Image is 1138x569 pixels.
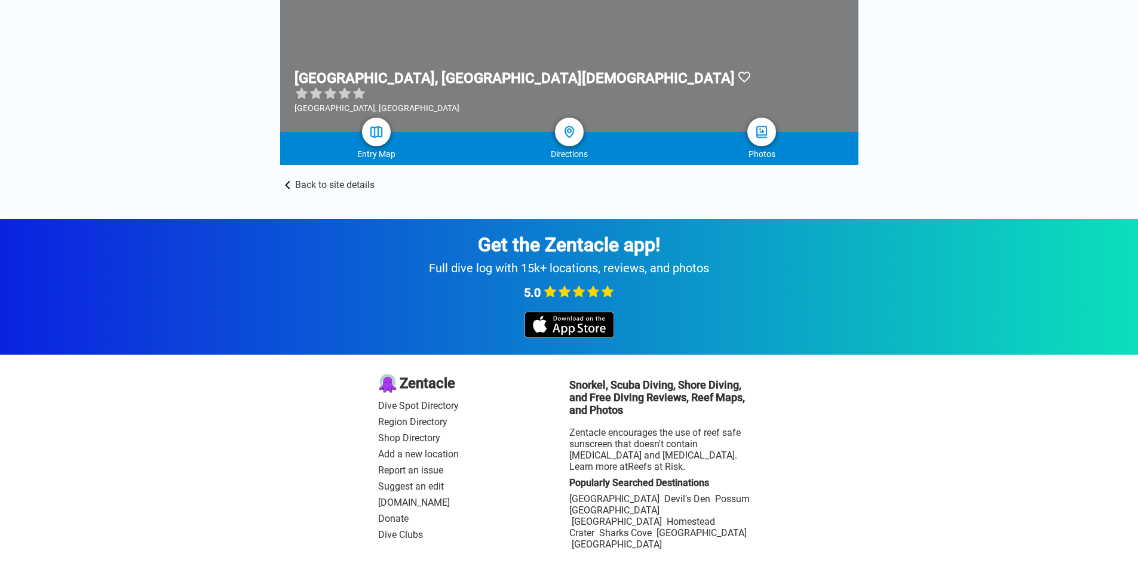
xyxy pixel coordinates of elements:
[569,493,750,516] a: Possum [GEOGRAPHIC_DATA]
[754,125,769,139] img: photos
[280,165,858,190] a: Back to site details
[369,125,384,139] img: map
[572,539,662,550] a: [GEOGRAPHIC_DATA]
[400,375,455,392] span: Zentacle
[524,329,614,340] a: iOS app store
[378,374,397,393] img: logo
[14,233,1124,256] div: Get the Zentacle app!
[280,149,473,159] div: Entry Map
[569,516,715,539] a: Homestead Crater
[569,493,660,505] a: [GEOGRAPHIC_DATA]
[378,529,569,540] a: Dive Clubs
[378,416,569,427] a: Region Directory
[378,432,569,444] a: Shop Directory
[555,118,584,146] a: directions
[569,477,760,488] div: Popularly Searched Destinations
[378,481,569,492] a: Suggest an edit
[473,149,665,159] div: Directions
[657,527,747,539] a: [GEOGRAPHIC_DATA]
[572,516,662,527] a: [GEOGRAPHIC_DATA]
[628,461,683,472] a: Reefs at Risk
[569,379,760,416] h3: Snorkel, Scuba Diving, Shore Diving, and Free Diving Reviews, Reef Maps, and Photos
[295,103,751,113] div: [GEOGRAPHIC_DATA], [GEOGRAPHIC_DATA]
[524,312,614,338] img: iOS app store
[378,448,569,460] a: Add a new location
[362,118,391,146] a: map
[562,125,576,139] img: directions
[378,465,569,476] a: Report an issue
[664,493,710,505] a: Devil's Den
[14,261,1124,275] div: Full dive log with 15k+ locations, reviews, and photos
[378,400,569,411] a: Dive Spot Directory
[378,497,569,508] a: [DOMAIN_NAME]
[747,118,776,146] a: photos
[665,149,858,159] div: Photos
[378,513,569,524] a: Donate
[569,427,760,472] div: Zentacle encourages the use of reef safe sunscreen that doesn't contain [MEDICAL_DATA] and [MEDIC...
[599,527,652,539] a: Sharks Cove
[524,285,541,300] span: 5.0
[295,70,735,87] h1: [GEOGRAPHIC_DATA], [GEOGRAPHIC_DATA][DEMOGRAPHIC_DATA]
